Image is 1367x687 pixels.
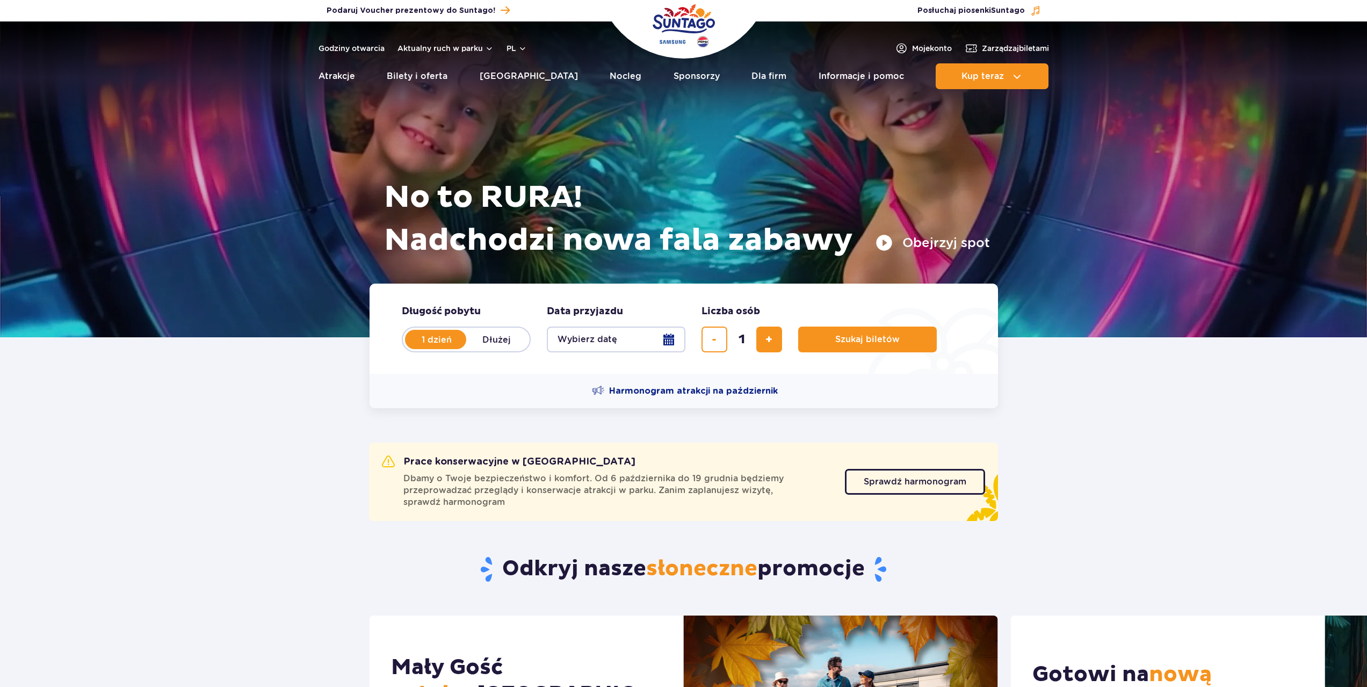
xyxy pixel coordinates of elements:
[507,43,527,54] button: pl
[729,327,755,352] input: liczba biletów
[936,63,1048,89] button: Kup teraz
[327,5,495,16] span: Podaruj Voucher prezentowy do Suntago!
[845,469,985,495] a: Sprawdź harmonogram
[327,3,510,18] a: Podaruj Voucher prezentowy do Suntago!
[369,555,998,583] h2: Odkryj nasze promocje
[912,43,952,54] span: Moje konto
[466,328,527,351] label: Dłużej
[701,305,760,318] span: Liczba osób
[609,385,778,397] span: Harmonogram atrakcji na październik
[397,44,494,53] button: Aktualny ruch w parku
[819,63,904,89] a: Informacje i pomoc
[382,455,635,468] h2: Prace konserwacyjne w [GEOGRAPHIC_DATA]
[895,42,952,55] a: Mojekonto
[387,63,447,89] a: Bilety i oferta
[835,335,900,344] span: Szukaj biletów
[319,43,385,54] a: Godziny otwarcia
[751,63,786,89] a: Dla firm
[547,327,685,352] button: Wybierz datę
[674,63,720,89] a: Sponsorzy
[402,305,481,318] span: Długość pobytu
[991,7,1025,15] span: Suntago
[370,284,998,374] form: Planowanie wizyty w Park of Poland
[610,63,641,89] a: Nocleg
[384,176,990,262] h1: No to RURA! Nadchodzi nowa fala zabawy
[917,5,1041,16] button: Posłuchaj piosenkiSuntago
[961,71,1004,81] span: Kup teraz
[646,555,757,582] span: słoneczne
[319,63,355,89] a: Atrakcje
[406,328,467,351] label: 1 dzień
[876,234,990,251] button: Obejrzyj spot
[547,305,623,318] span: Data przyjazdu
[480,63,578,89] a: [GEOGRAPHIC_DATA]
[403,473,832,508] span: Dbamy o Twoje bezpieczeństwo i komfort. Od 6 października do 19 grudnia będziemy przeprowadzać pr...
[701,327,727,352] button: usuń bilet
[756,327,782,352] button: dodaj bilet
[592,385,778,397] a: Harmonogram atrakcji na październik
[917,5,1025,16] span: Posłuchaj piosenki
[982,43,1049,54] span: Zarządzaj biletami
[864,478,966,486] span: Sprawdź harmonogram
[965,42,1049,55] a: Zarządzajbiletami
[798,327,937,352] button: Szukaj biletów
